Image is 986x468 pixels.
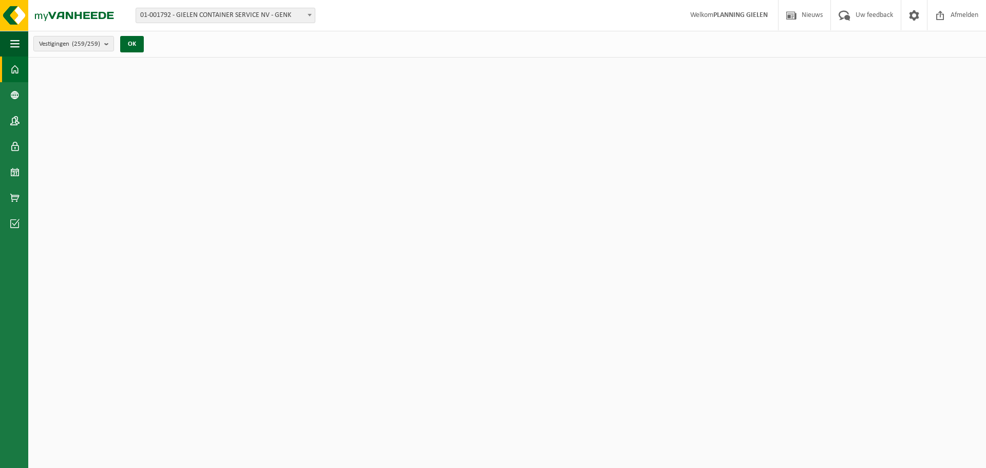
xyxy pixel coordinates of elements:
button: Vestigingen(259/259) [33,36,114,51]
count: (259/259) [72,41,100,47]
button: OK [120,36,144,52]
strong: PLANNING GIELEN [713,11,768,19]
span: Vestigingen [39,36,100,52]
span: 01-001792 - GIELEN CONTAINER SERVICE NV - GENK [136,8,315,23]
iframe: chat widget [5,445,172,468]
